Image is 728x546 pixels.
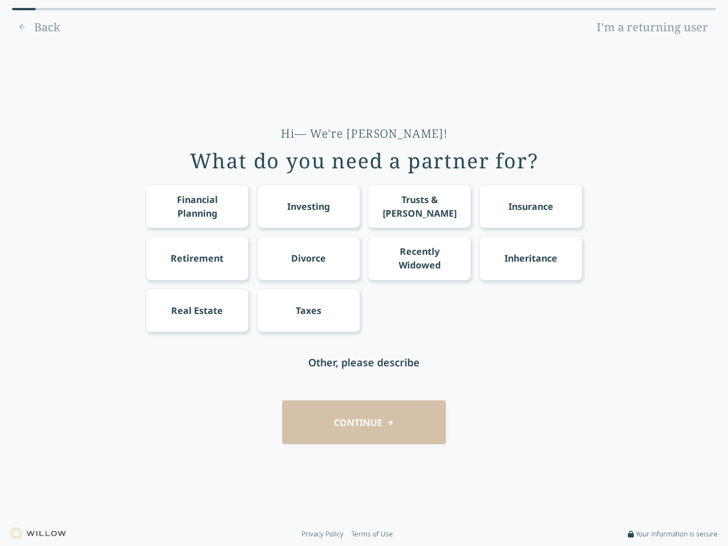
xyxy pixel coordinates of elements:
div: Insurance [508,200,553,213]
div: Other, please describe [308,354,420,370]
span: Your information is secure [636,530,718,539]
div: Divorce [291,251,326,265]
a: Privacy Policy [301,530,344,539]
div: Financial Planning [156,193,238,220]
div: Recently Widowed [379,245,461,272]
div: Investing [287,200,330,213]
div: Retirement [171,251,224,265]
div: Hi— We're [PERSON_NAME]! [281,126,448,142]
div: Real Estate [171,304,223,317]
div: Inheritance [504,251,557,265]
a: I'm a returning user [589,18,716,36]
div: Trusts & [PERSON_NAME] [379,193,461,220]
a: Terms of Use [351,530,393,539]
div: 0% complete [12,8,36,10]
img: Willow logo [10,528,66,540]
div: Taxes [296,304,321,317]
div: What do you need a partner for? [190,150,539,172]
